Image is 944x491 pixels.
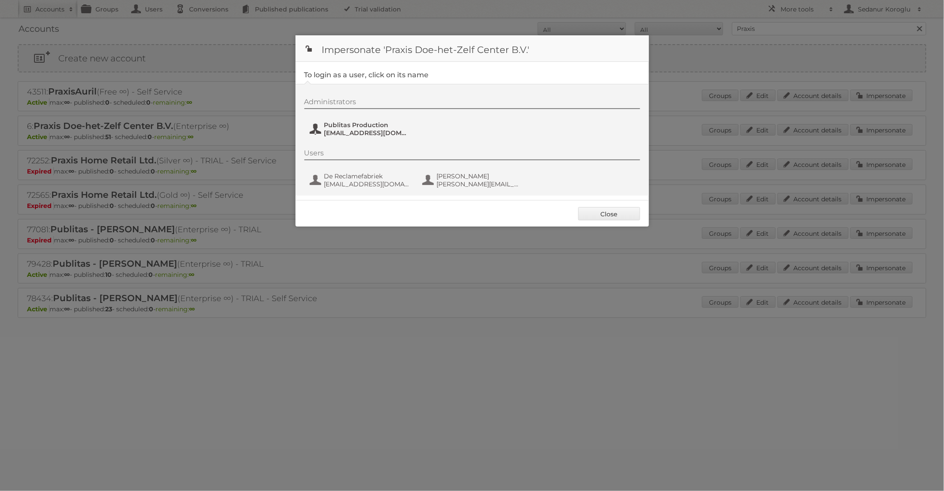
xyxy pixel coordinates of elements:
[324,172,410,180] span: De Reclamefabriek
[437,180,523,188] span: [PERSON_NAME][EMAIL_ADDRESS][DOMAIN_NAME]
[324,180,410,188] span: [EMAIL_ADDRESS][DOMAIN_NAME]
[309,120,413,138] button: Publitas Production [EMAIL_ADDRESS][DOMAIN_NAME]
[437,172,523,180] span: [PERSON_NAME]
[578,207,640,220] a: Close
[324,129,410,137] span: [EMAIL_ADDRESS][DOMAIN_NAME]
[309,171,413,189] button: De Reclamefabriek [EMAIL_ADDRESS][DOMAIN_NAME]
[304,71,429,79] legend: To login as a user, click on its name
[296,35,649,62] h1: Impersonate 'Praxis Doe-het-Zelf Center B.V.'
[324,121,410,129] span: Publitas Production
[304,98,640,109] div: Administrators
[304,149,640,160] div: Users
[421,171,525,189] button: [PERSON_NAME] [PERSON_NAME][EMAIL_ADDRESS][DOMAIN_NAME]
